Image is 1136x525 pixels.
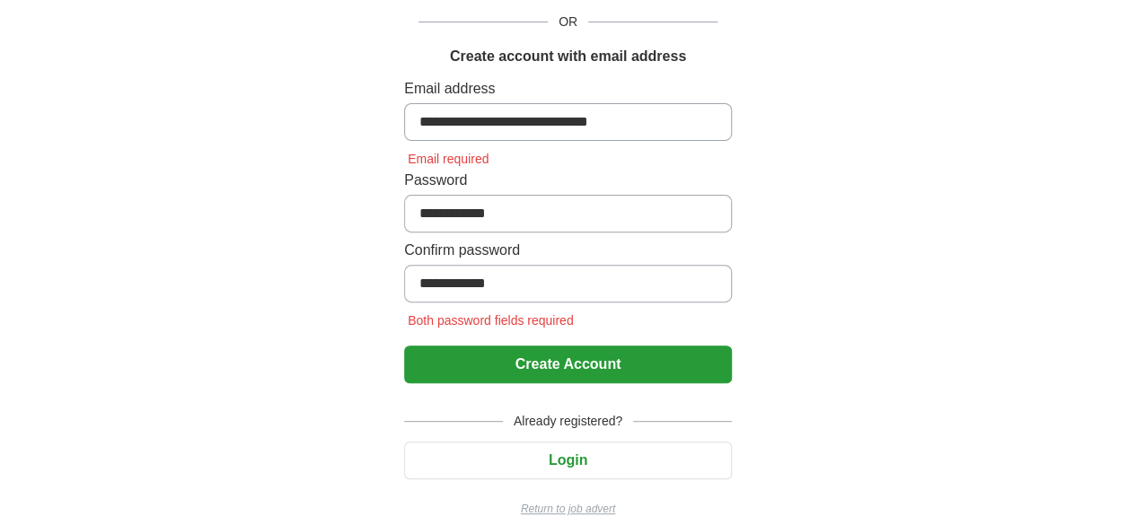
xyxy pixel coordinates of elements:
[404,442,732,479] button: Login
[450,46,686,67] h1: Create account with email address
[404,152,492,166] span: Email required
[404,78,732,100] label: Email address
[548,13,588,31] span: OR
[404,170,732,191] label: Password
[404,240,732,261] label: Confirm password
[404,452,732,468] a: Login
[503,412,633,431] span: Already registered?
[404,501,732,517] a: Return to job advert
[404,346,732,383] button: Create Account
[404,313,577,328] span: Both password fields required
